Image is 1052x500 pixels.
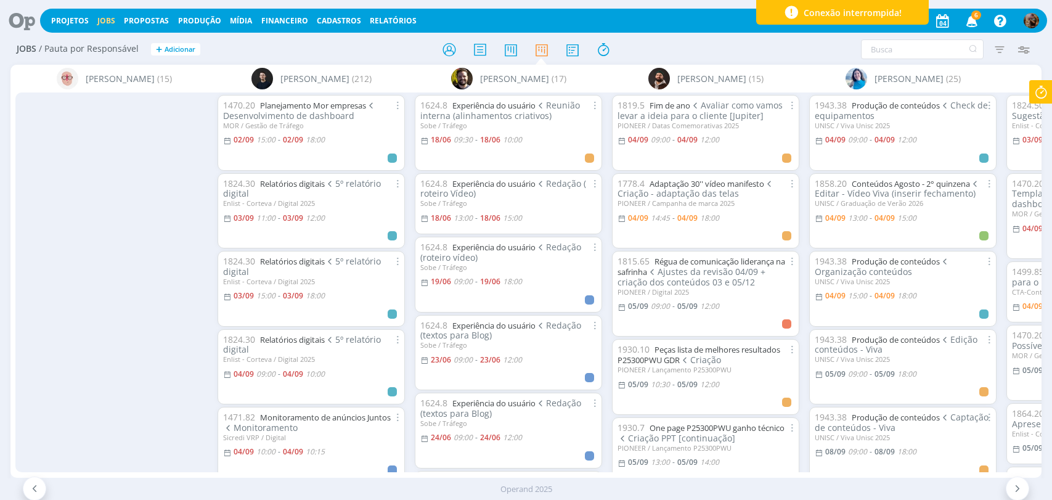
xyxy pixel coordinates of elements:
[420,99,447,111] span: 1624.8
[618,422,645,433] span: 1930.7
[278,371,280,378] : -
[278,292,280,300] : -
[223,99,255,111] span: 1470.20
[431,432,451,443] : 24/06
[223,334,381,356] span: 5º relatório digital
[261,15,308,26] a: Financeiro
[454,134,473,145] : 09:30
[651,134,670,145] : 09:00
[848,213,867,223] : 13:00
[503,355,522,365] : 12:00
[124,15,169,26] span: Propostas
[1012,99,1044,111] span: 1824.50
[256,134,275,145] : 15:00
[452,398,536,409] a: Experiência do usuário
[174,16,225,26] button: Produção
[234,290,254,301] : 03/09
[897,290,916,301] : 18:00
[256,213,275,223] : 11:00
[234,134,254,145] : 02/09
[897,213,916,223] : 15:00
[306,290,325,301] : 18:00
[875,134,895,145] : 04/09
[260,334,325,345] a: Relatórios digitais
[420,419,597,427] div: Sobe / Tráfego
[475,434,478,441] : -
[420,99,580,121] span: Reunião interna (alinhamentos criativos)
[1022,223,1043,234] : 04/09
[420,178,586,200] span: Redação ( roteiro Vídeo)
[480,276,500,287] : 19/06
[503,432,522,443] : 12:00
[815,411,847,423] span: 1943.38
[870,371,872,378] : -
[815,99,988,121] span: Check de equipamentos
[677,134,698,145] : 04/09
[618,256,785,277] a: Régua de comunicação liderança na safrinha
[420,341,597,349] div: Sobe / Tráfego
[618,199,794,207] div: PIONEER / Campanha de marca 2025
[618,344,780,366] a: Peças lista de melhores resultados P25300PWU GDR
[628,213,648,223] : 04/09
[749,72,764,85] span: (15)
[870,292,872,300] : -
[352,72,372,85] span: (212)
[475,215,478,222] : -
[260,178,325,189] a: Relatórios digitais
[503,213,522,223] : 15:00
[223,422,298,433] span: Monitoramento
[628,379,648,390] : 05/09
[234,369,254,379] : 04/09
[17,44,36,54] span: Jobs
[1022,443,1043,453] : 05/09
[618,121,794,129] div: PIONEER / Datas Comemorativas 2025
[313,16,365,26] button: Cadastros
[648,68,670,89] img: D
[283,446,303,457] : 04/09
[628,301,648,311] : 05/09
[475,278,478,285] : -
[503,276,522,287] : 18:00
[672,303,675,310] : -
[875,290,895,301] : 04/09
[672,136,675,144] : -
[223,199,399,207] div: Enlist - Corteva / Digital 2025
[815,334,977,356] span: Edição conteúdos - Viva
[618,99,645,111] span: 1819.5
[57,68,78,89] img: A
[480,72,549,85] span: [PERSON_NAME]
[475,356,478,364] : -
[475,136,478,144] : -
[420,199,597,207] div: Sobe / Tráfego
[420,241,581,263] span: Redação (roteiro vídeo)
[552,72,566,85] span: (17)
[480,355,500,365] : 23/06
[618,432,735,444] span: Criação PPT [continuação]
[1022,365,1043,375] : 05/09
[852,100,940,111] a: Produção de conteúdos
[1012,471,1044,483] span: 1815.50
[431,213,451,223] : 18/06
[1022,301,1043,311] : 04/09
[306,446,325,457] : 10:15
[420,397,581,419] span: Redação (textos para Blog)
[650,178,764,189] a: Adaptação 30'' vídeo manifesto
[234,213,254,223] : 03/09
[480,134,500,145] : 18/06
[1023,10,1040,31] button: A
[700,301,719,311] : 12:00
[848,290,867,301] : 15:00
[1024,13,1039,28] img: A
[223,255,255,267] span: 1824.30
[650,100,690,111] a: Fim de ano
[39,44,139,54] span: / Pauta por Responsável
[672,215,675,222] : -
[870,448,872,456] : -
[420,263,597,271] div: Sobe / Tráfego
[256,369,275,379] : 09:00
[815,199,991,207] div: UNISC / Graduação de Verão 2026
[815,99,847,111] span: 1943.38
[223,411,255,423] span: 1471.82
[226,16,256,26] button: Mídia
[223,99,377,121] span: Desenvolvimento de dashboard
